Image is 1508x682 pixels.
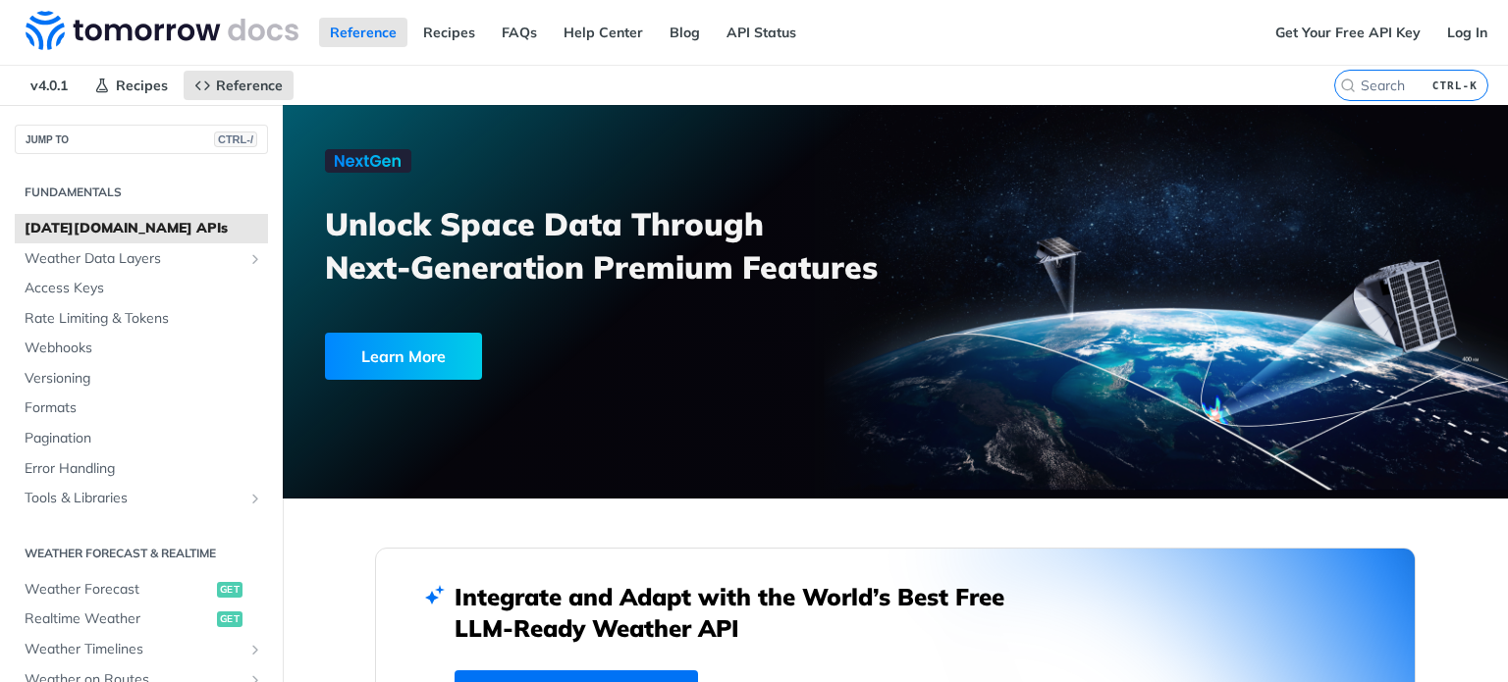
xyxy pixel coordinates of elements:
span: CTRL-/ [214,131,257,147]
a: Tools & LibrariesShow subpages for Tools & Libraries [15,484,268,513]
span: Weather Data Layers [25,249,242,269]
a: Realtime Weatherget [15,604,268,634]
span: Rate Limiting & Tokens [25,309,263,329]
span: Weather Timelines [25,640,242,659]
a: Log In [1436,18,1498,47]
img: NextGen [325,149,411,173]
span: Pagination [25,429,263,448]
span: Tools & Libraries [25,489,242,508]
button: Show subpages for Weather Data Layers [247,251,263,267]
button: Show subpages for Weather Timelines [247,642,263,657]
span: Webhooks [25,339,263,358]
a: Blog [659,18,711,47]
kbd: CTRL-K [1427,76,1482,95]
svg: Search [1340,78,1356,93]
span: get [217,611,242,627]
a: Recipes [83,71,179,100]
span: [DATE][DOMAIN_NAME] APIs [25,219,263,238]
h2: Fundamentals [15,184,268,201]
a: Webhooks [15,334,268,363]
span: Formats [25,398,263,418]
button: Show subpages for Tools & Libraries [247,491,263,506]
a: Error Handling [15,454,268,484]
a: Weather TimelinesShow subpages for Weather Timelines [15,635,268,664]
span: Reference [216,77,283,94]
button: JUMP TOCTRL-/ [15,125,268,154]
a: FAQs [491,18,548,47]
span: Weather Forecast [25,580,212,600]
a: Rate Limiting & Tokens [15,304,268,334]
a: Reference [184,71,294,100]
a: Get Your Free API Key [1265,18,1431,47]
a: Access Keys [15,274,268,303]
span: Error Handling [25,459,263,479]
a: Pagination [15,424,268,453]
a: Weather Data LayersShow subpages for Weather Data Layers [15,244,268,274]
span: get [217,582,242,598]
a: Reference [319,18,407,47]
h2: Integrate and Adapt with the World’s Best Free LLM-Ready Weather API [455,581,1034,644]
a: Learn More [325,333,798,380]
a: Recipes [412,18,486,47]
img: Tomorrow.io Weather API Docs [26,11,298,50]
span: Realtime Weather [25,609,212,629]
a: Versioning [15,364,268,393]
a: Help Center [553,18,654,47]
h2: Weather Forecast & realtime [15,545,268,562]
a: Weather Forecastget [15,575,268,604]
span: Access Keys [25,279,263,298]
span: Recipes [116,77,168,94]
a: API Status [716,18,807,47]
h3: Unlock Space Data Through Next-Generation Premium Features [325,202,917,289]
span: v4.0.1 [20,71,79,100]
span: Versioning [25,369,263,389]
a: Formats [15,393,268,423]
a: [DATE][DOMAIN_NAME] APIs [15,214,268,243]
div: Learn More [325,333,482,380]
